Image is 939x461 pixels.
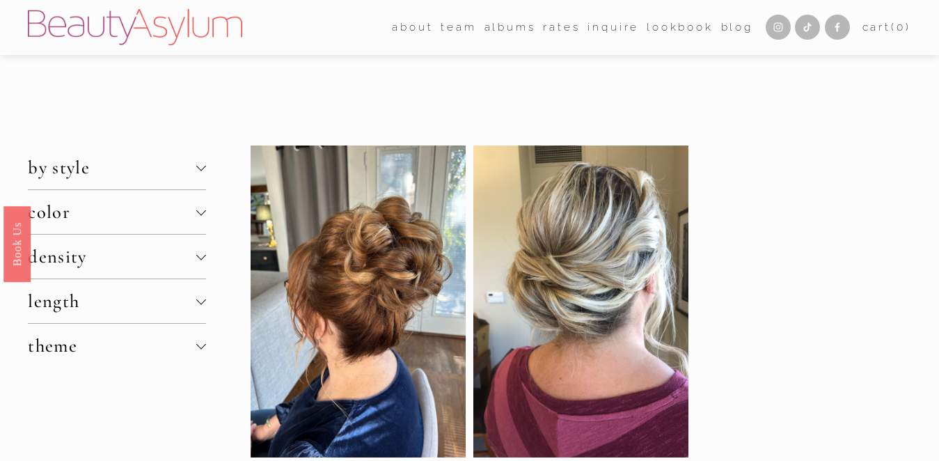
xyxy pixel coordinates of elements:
[28,279,205,323] button: length
[766,15,791,40] a: Instagram
[28,290,196,313] span: length
[825,15,850,40] a: Facebook
[28,9,242,45] img: Beauty Asylum | Bridal Hair &amp; Makeup Charlotte &amp; Atlanta
[862,18,911,38] a: Cart(0)
[392,17,433,38] a: folder dropdown
[587,17,639,38] a: Inquire
[28,201,196,224] span: color
[897,21,906,33] span: 0
[795,15,820,40] a: TikTok
[484,17,536,38] a: albums
[28,156,196,179] span: by style
[441,18,476,38] span: team
[543,17,580,38] a: Rates
[28,334,196,357] span: theme
[3,206,31,282] a: Book Us
[891,21,911,33] span: ( )
[647,17,713,38] a: Lookbook
[28,190,205,234] button: color
[721,17,753,38] a: Blog
[28,235,205,279] button: density
[392,18,433,38] span: about
[28,324,205,368] button: theme
[28,245,196,268] span: density
[441,17,476,38] a: folder dropdown
[28,146,205,189] button: by style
